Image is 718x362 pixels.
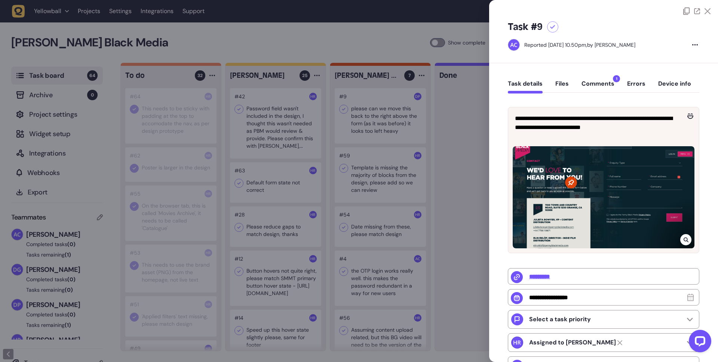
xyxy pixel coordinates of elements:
[529,316,591,323] p: Select a task priority
[683,327,714,358] iframe: LiveChat chat widget
[524,41,635,49] div: by [PERSON_NAME]
[508,80,543,93] button: Task details
[627,80,645,93] button: Errors
[658,80,691,93] button: Device info
[613,75,620,82] span: 1
[524,42,587,48] div: Reported [DATE] 10.50pm,
[555,80,569,93] button: Files
[508,21,543,33] h5: Task #9
[529,339,616,346] strong: Harry Robinson
[582,80,614,93] button: Comments
[508,39,519,50] img: Ameet Chohan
